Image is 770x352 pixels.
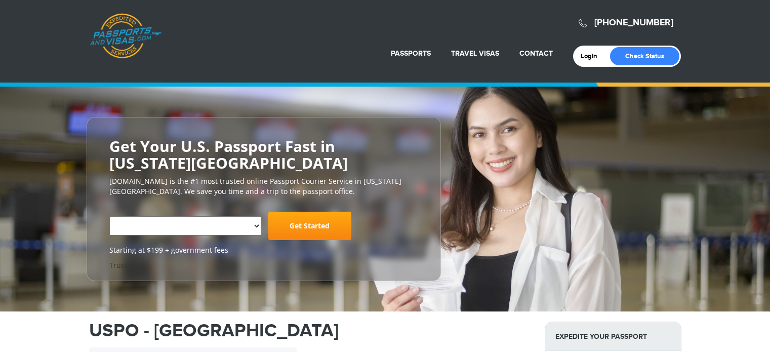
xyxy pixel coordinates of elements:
a: [PHONE_NUMBER] [594,17,673,28]
span: Starting at $199 + government fees [109,245,418,255]
a: Check Status [610,47,679,65]
a: Login [581,52,604,60]
h2: Get Your U.S. Passport Fast in [US_STATE][GEOGRAPHIC_DATA] [109,138,418,171]
h1: USPO - [GEOGRAPHIC_DATA] [89,322,530,340]
a: Get Started [268,212,351,240]
strong: Expedite Your Passport [545,322,681,351]
a: Travel Visas [451,49,499,58]
p: [DOMAIN_NAME] is the #1 most trusted online Passport Courier Service in [US_STATE][GEOGRAPHIC_DAT... [109,176,418,197]
a: Passports [391,49,431,58]
a: Contact [519,49,553,58]
a: Passports & [DOMAIN_NAME] [90,13,161,59]
a: Trustpilot [109,260,142,270]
